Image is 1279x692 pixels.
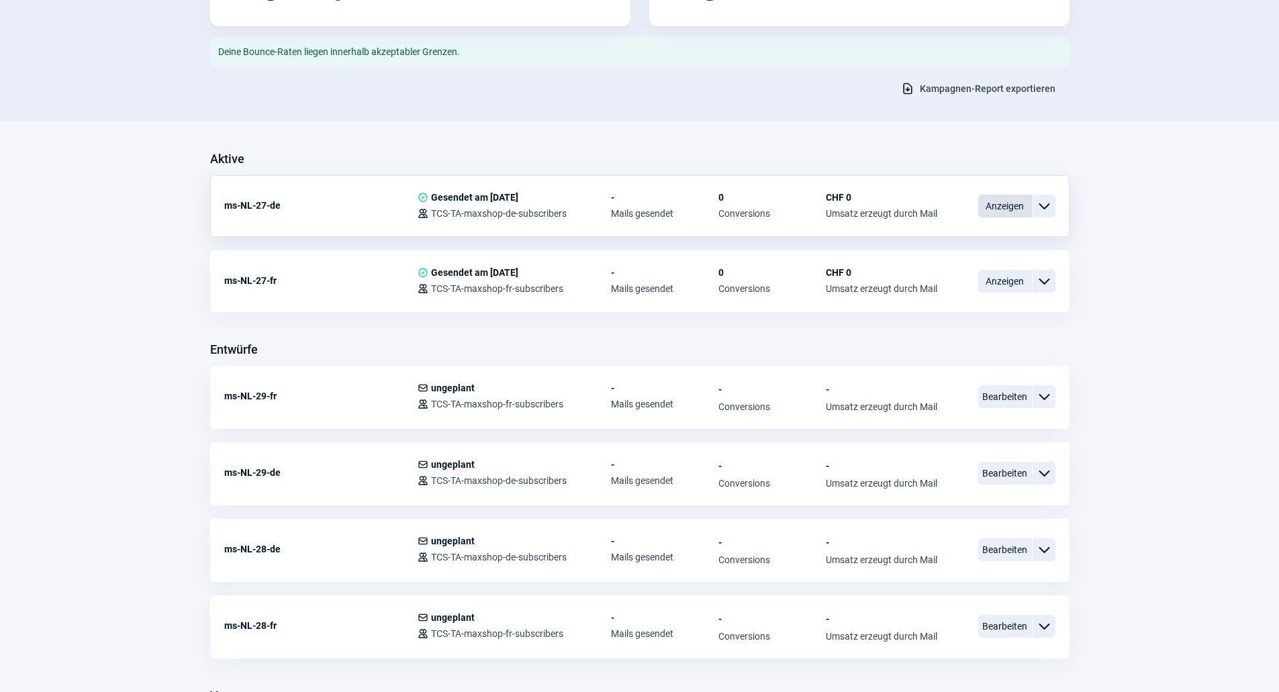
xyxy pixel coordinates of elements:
span: Mails gesendet [611,208,718,219]
span: Anzeigen [978,270,1032,293]
span: Mails gesendet [611,475,718,486]
span: - [826,383,937,396]
span: TCS-TA-maxshop-de-subscribers [431,552,567,562]
span: Mails gesendet [611,283,718,294]
span: Conversions [718,631,826,642]
span: Umsatz erzeugt durch Mail [826,208,937,219]
div: ms-NL-29-fr [224,383,418,409]
span: - [718,459,826,473]
span: - [826,612,937,626]
span: Umsatz erzeugt durch Mail [826,554,937,565]
span: - [826,536,937,549]
button: Kampagnen-Report exportieren [887,77,1070,100]
span: - [611,612,718,623]
span: 0 [718,267,826,278]
span: - [611,459,718,470]
span: Mails gesendet [611,628,718,639]
span: TCS-TA-maxshop-fr-subscribers [431,399,563,409]
span: - [611,383,718,393]
span: Conversions [718,478,826,489]
span: 0 [718,192,826,203]
div: ms-NL-28-de [224,536,418,562]
span: Kampagnen-Report exportieren [920,78,1055,99]
span: - [826,459,937,473]
span: ungeplant [431,383,475,393]
h3: Aktive [210,148,244,170]
span: TCS-TA-maxshop-fr-subscribers [431,628,563,639]
span: TCS-TA-maxshop-de-subscribers [431,208,567,219]
span: TCS-TA-maxshop-fr-subscribers [431,283,563,294]
div: Deine Bounce-Raten liegen innerhalb akzeptabler Grenzen. [210,37,1070,66]
span: - [718,536,826,549]
span: Anzeigen [978,195,1032,217]
span: Gesendet am [DATE] [431,267,518,278]
span: ungeplant [431,612,475,623]
span: ungeplant [431,536,475,546]
span: - [718,612,826,626]
span: TCS-TA-maxshop-de-subscribers [431,475,567,486]
span: Conversions [718,554,826,565]
div: ms-NL-28-fr [224,612,418,639]
span: Mails gesendet [611,399,718,409]
div: ms-NL-27-de [224,192,418,219]
span: CHF 0 [826,192,937,203]
div: ms-NL-27-fr [224,267,418,294]
span: CHF 0 [826,267,937,278]
span: ungeplant [431,459,475,470]
div: ms-NL-29-de [224,459,418,486]
span: Bearbeiten [978,615,1032,638]
span: - [611,267,718,278]
span: Bearbeiten [978,385,1032,408]
span: Bearbeiten [978,538,1032,561]
span: Umsatz erzeugt durch Mail [826,631,937,642]
span: Umsatz erzeugt durch Mail [826,283,937,294]
span: Mails gesendet [611,552,718,562]
span: Gesendet am [DATE] [431,192,518,203]
h3: Entwürfe [210,339,258,360]
span: Umsatz erzeugt durch Mail [826,401,937,412]
span: Conversions [718,208,826,219]
span: - [718,383,826,396]
span: Bearbeiten [978,462,1032,485]
span: Conversions [718,283,826,294]
span: Conversions [718,401,826,412]
span: Umsatz erzeugt durch Mail [826,478,937,489]
span: - [611,536,718,546]
span: - [611,192,718,203]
